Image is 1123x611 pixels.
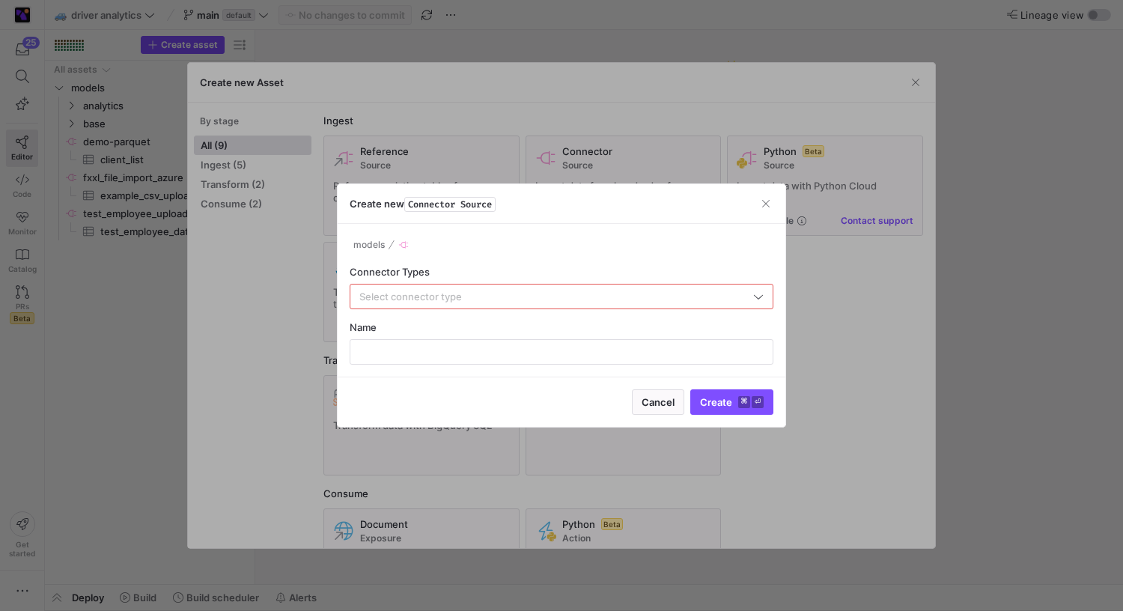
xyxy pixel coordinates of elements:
[690,389,773,415] button: Create⌘⏎
[359,291,750,303] input: Select connector type
[350,236,389,254] button: models
[752,396,764,408] kbd: ⏎
[350,321,377,333] span: Name
[700,396,764,408] span: Create
[350,266,773,278] div: Connector Types
[642,396,675,408] span: Cancel
[404,197,496,212] span: Connector Source
[350,198,496,210] h3: Create new
[632,389,684,415] button: Cancel
[738,396,750,408] kbd: ⌘
[353,240,385,250] span: models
